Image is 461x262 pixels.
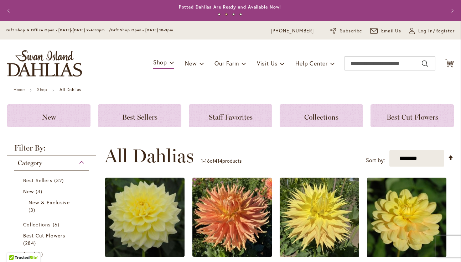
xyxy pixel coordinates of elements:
span: New [185,59,197,67]
a: AC BEN [192,252,272,258]
a: Subscribe [330,27,362,35]
a: AC Jeri [280,252,359,258]
span: Best Cut Flowers [387,113,438,121]
span: Email Us [381,27,402,35]
a: Seed [23,250,82,258]
a: AHOY MATEY [367,252,446,258]
span: Log In/Register [418,27,455,35]
span: New [23,188,34,195]
button: 1 of 4 [218,13,221,16]
p: - of products [201,155,242,167]
strong: Filter By: [7,144,96,156]
span: Help Center [295,59,328,67]
a: A-Peeling [105,252,185,258]
span: 1 [37,250,45,258]
a: Log In/Register [409,27,455,35]
span: 414 [214,157,222,164]
button: 2 of 4 [225,13,228,16]
span: New & Exclusive [29,199,70,206]
span: Seed [23,251,35,257]
a: Shop [37,87,47,92]
span: Best Sellers [23,177,52,184]
span: Staff Favorites [209,113,253,121]
a: New &amp; Exclusive [29,199,76,214]
span: Visit Us [257,59,278,67]
span: Best Sellers [122,113,157,121]
span: Our Farm [214,59,239,67]
iframe: Launch Accessibility Center [5,237,25,257]
a: Staff Favorites [189,104,272,127]
span: New [42,113,56,121]
span: Best Cut Flowers [23,232,65,239]
a: Collections [23,221,82,228]
span: Category [18,159,42,167]
span: Collections [23,221,51,228]
button: Next [444,4,459,18]
span: 32 [54,177,66,184]
button: 3 of 4 [232,13,235,16]
a: Best Sellers [98,104,181,127]
a: Home [14,87,25,92]
span: Gift Shop Open - [DATE] 10-3pm [111,28,173,32]
a: Email Us [370,27,402,35]
span: 6 [53,221,61,228]
span: Collections [304,113,338,121]
strong: All Dahlias [59,87,81,92]
img: AC Jeri [280,178,359,257]
a: Collections [280,104,363,127]
span: 1 [201,157,203,164]
span: 284 [23,239,38,247]
a: Best Cut Flowers [371,104,454,127]
a: Potted Dahlias Are Ready and Available Now! [179,4,281,10]
span: 16 [205,157,210,164]
span: Shop [153,58,167,66]
span: 3 [36,188,44,195]
img: AHOY MATEY [367,178,446,257]
img: AC BEN [192,178,272,257]
label: Sort by: [366,154,385,167]
span: 3 [29,206,37,214]
button: Previous [2,4,17,18]
a: Best Cut Flowers [23,232,82,247]
a: store logo [7,50,82,77]
a: New [7,104,90,127]
a: Best Sellers [23,177,82,184]
span: Gift Shop & Office Open - [DATE]-[DATE] 9-4:30pm / [6,28,111,32]
a: New [23,188,82,195]
a: [PHONE_NUMBER] [271,27,314,35]
span: Subscribe [340,27,362,35]
button: 4 of 4 [239,13,242,16]
img: A-Peeling [105,178,185,257]
span: All Dahlias [105,145,194,167]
